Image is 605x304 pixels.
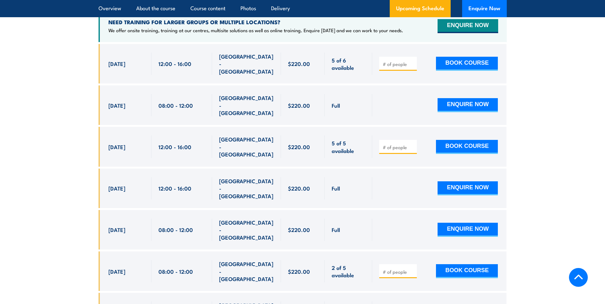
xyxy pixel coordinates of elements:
[288,226,310,233] span: $220.00
[288,185,310,192] span: $220.00
[438,223,498,237] button: ENQUIRE NOW
[436,264,498,278] button: BOOK COURSE
[108,18,403,25] h4: NEED TRAINING FOR LARGER GROUPS OR MULTIPLE LOCATIONS?
[436,57,498,71] button: BOOK COURSE
[219,177,274,199] span: [GEOGRAPHIC_DATA] - [GEOGRAPHIC_DATA]
[438,181,498,195] button: ENQUIRE NOW
[108,143,125,150] span: [DATE]
[108,60,125,67] span: [DATE]
[108,102,125,109] span: [DATE]
[108,226,125,233] span: [DATE]
[438,98,498,112] button: ENQUIRE NOW
[159,226,193,233] span: 08:00 - 12:00
[219,94,274,116] span: [GEOGRAPHIC_DATA] - [GEOGRAPHIC_DATA]
[159,143,191,150] span: 12:00 - 16:00
[108,185,125,192] span: [DATE]
[436,140,498,154] button: BOOK COURSE
[383,144,415,150] input: # of people
[288,143,310,150] span: $220.00
[332,226,340,233] span: Full
[288,268,310,275] span: $220.00
[332,264,365,279] span: 2 of 5 available
[383,61,415,67] input: # of people
[332,185,340,192] span: Full
[288,60,310,67] span: $220.00
[332,102,340,109] span: Full
[219,219,274,241] span: [GEOGRAPHIC_DATA] - [GEOGRAPHIC_DATA]
[159,60,191,67] span: 12:00 - 16:00
[219,135,274,158] span: [GEOGRAPHIC_DATA] - [GEOGRAPHIC_DATA]
[383,269,415,275] input: # of people
[108,27,403,33] p: We offer onsite training, training at our centres, multisite solutions as well as online training...
[288,102,310,109] span: $220.00
[438,19,498,33] button: ENQUIRE NOW
[332,139,365,154] span: 5 of 5 available
[108,268,125,275] span: [DATE]
[159,268,193,275] span: 08:00 - 12:00
[219,53,274,75] span: [GEOGRAPHIC_DATA] - [GEOGRAPHIC_DATA]
[332,56,365,71] span: 5 of 6 available
[219,260,274,282] span: [GEOGRAPHIC_DATA] - [GEOGRAPHIC_DATA]
[159,102,193,109] span: 08:00 - 12:00
[159,185,191,192] span: 12:00 - 16:00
